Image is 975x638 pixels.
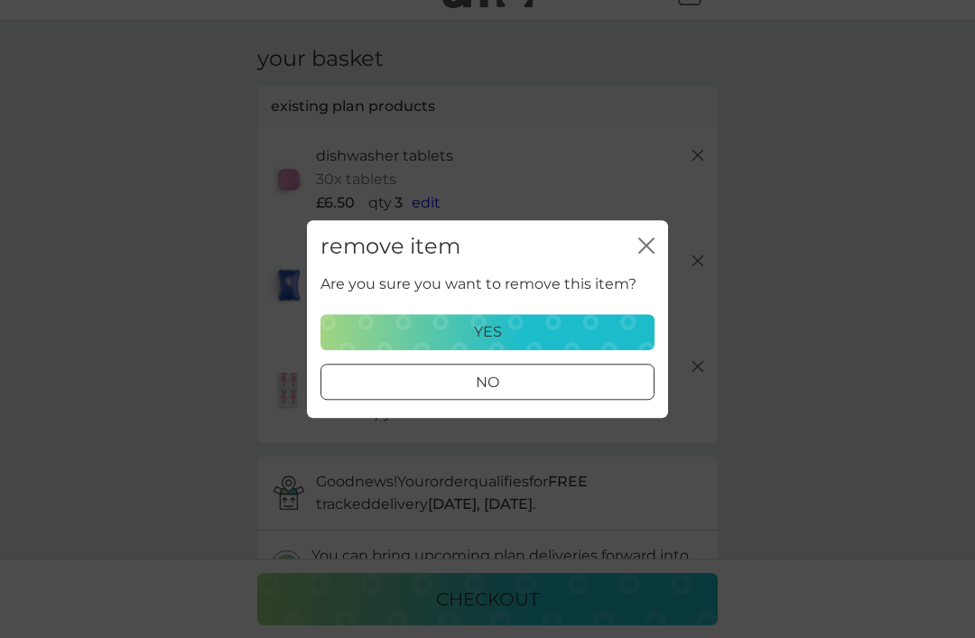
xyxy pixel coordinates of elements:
[320,364,655,400] button: no
[474,320,502,344] p: yes
[320,314,655,350] button: yes
[320,273,636,297] p: Are you sure you want to remove this item?
[476,371,499,394] p: no
[638,237,655,256] button: close
[320,234,460,260] h2: remove item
